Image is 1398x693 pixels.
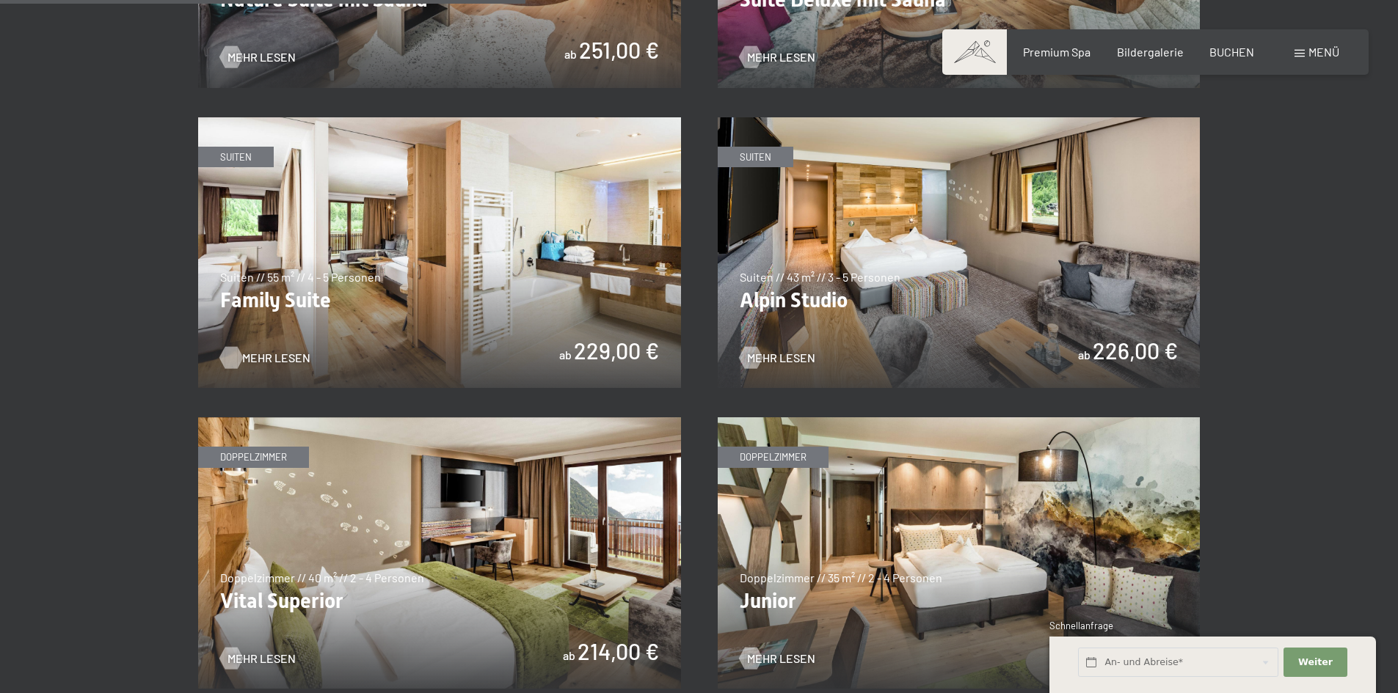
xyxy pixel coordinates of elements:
a: Alpin Studio [718,118,1201,127]
img: Family Suite [198,117,681,389]
a: Vital Superior [198,418,681,427]
img: Junior [718,417,1201,689]
span: Mehr Lesen [747,350,815,366]
a: Premium Spa [1023,45,1091,59]
a: Mehr Lesen [740,49,815,65]
img: Vital Superior [198,417,681,689]
a: Junior [718,418,1201,427]
a: Mehr Lesen [220,49,296,65]
a: Mehr Lesen [740,350,815,366]
span: Mehr Lesen [227,650,296,667]
span: Schnellanfrage [1049,620,1113,631]
a: BUCHEN [1209,45,1254,59]
span: Mehr Lesen [747,650,815,667]
a: Family Suite [198,118,681,127]
a: Mehr Lesen [220,350,296,366]
img: Alpin Studio [718,117,1201,389]
a: Mehr Lesen [220,650,296,667]
span: Weiter [1298,656,1333,669]
span: Menü [1308,45,1339,59]
button: Weiter [1284,648,1347,678]
span: Mehr Lesen [747,49,815,65]
span: Mehr Lesen [227,49,296,65]
a: Mehr Lesen [740,650,815,667]
a: Bildergalerie [1117,45,1184,59]
span: Mehr Lesen [242,350,310,366]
